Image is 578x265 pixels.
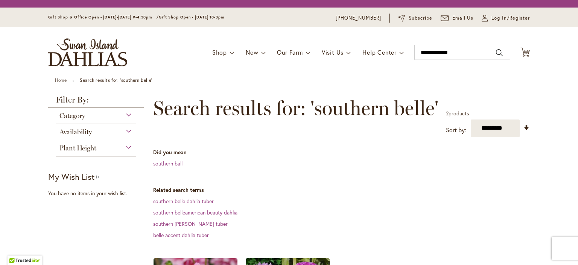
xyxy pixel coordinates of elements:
[80,77,152,83] strong: Search results for: 'southern belle'
[212,48,227,56] span: Shop
[336,14,381,22] a: [PHONE_NUMBER]
[6,238,27,259] iframe: Launch Accessibility Center
[153,160,183,167] a: southern ball
[55,77,67,83] a: Home
[491,14,530,22] span: Log In/Register
[48,96,144,108] strong: Filter By:
[452,14,474,22] span: Email Us
[153,231,209,239] a: belle accent dahlia tuber
[48,38,127,66] a: store logo
[446,107,469,119] p: products
[48,171,94,182] strong: My Wish List
[153,209,237,216] a: southern belleamerican beauty dahlia
[362,48,397,56] span: Help Center
[322,48,344,56] span: Visit Us
[59,112,85,120] span: Category
[59,144,96,152] span: Plant Height
[153,198,214,205] a: southern belle dahlia tuber
[398,14,432,22] a: Subscribe
[153,97,438,119] span: Search results for: 'southern belle'
[446,110,449,117] span: 2
[48,15,159,20] span: Gift Shop & Office Open - [DATE]-[DATE] 9-4:30pm /
[277,48,303,56] span: Our Farm
[153,149,530,156] dt: Did you mean
[246,48,258,56] span: New
[496,47,503,59] button: Search
[441,14,474,22] a: Email Us
[48,190,149,197] div: You have no items in your wish list.
[59,128,92,136] span: Availability
[446,123,466,137] label: Sort by:
[409,14,432,22] span: Subscribe
[159,15,224,20] span: Gift Shop Open - [DATE] 10-3pm
[482,14,530,22] a: Log In/Register
[153,220,228,227] a: southern [PERSON_NAME] tuber
[153,186,530,194] dt: Related search terms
